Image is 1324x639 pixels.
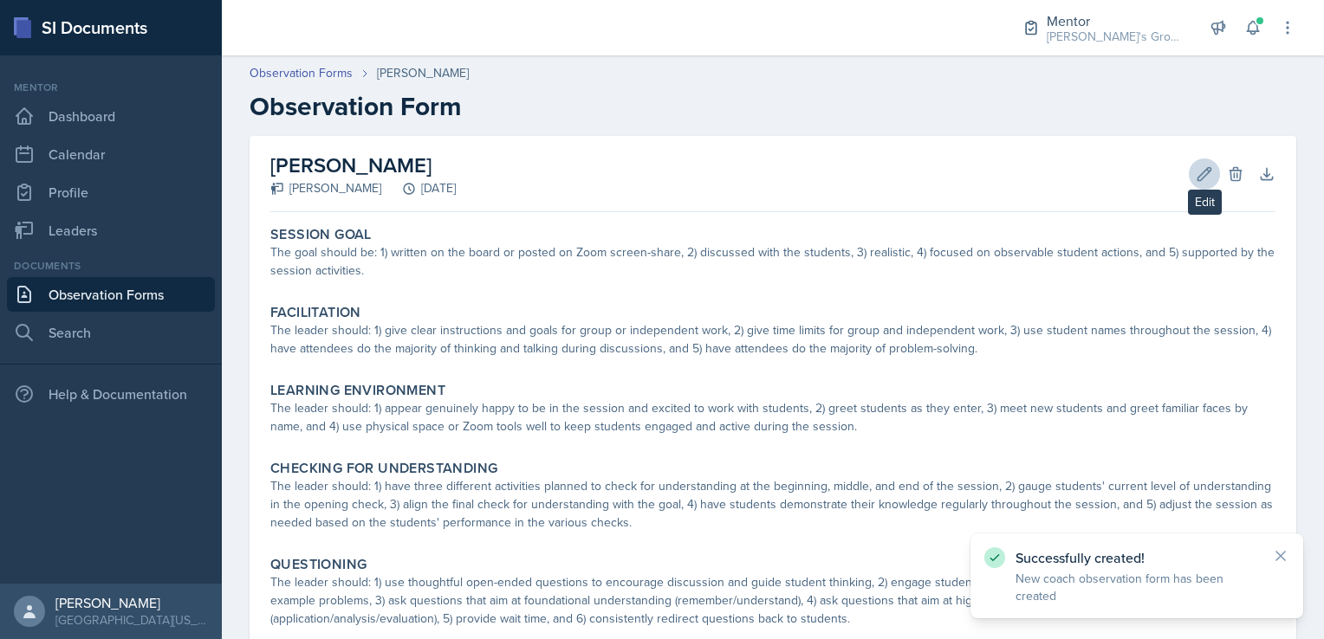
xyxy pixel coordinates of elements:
div: The goal should be: 1) written on the board or posted on Zoom screen-share, 2) discussed with the... [270,243,1275,280]
a: Calendar [7,137,215,171]
a: Observation Forms [250,64,353,82]
div: [PERSON_NAME] [55,594,208,611]
div: Mentor [7,80,215,95]
label: Facilitation [270,304,361,321]
div: [GEOGRAPHIC_DATA][US_STATE] in [GEOGRAPHIC_DATA] [55,611,208,629]
div: Mentor [1047,10,1185,31]
div: [PERSON_NAME] [377,64,469,82]
label: Checking for Understanding [270,460,497,477]
div: Documents [7,258,215,274]
a: Search [7,315,215,350]
div: Help & Documentation [7,377,215,411]
label: Session Goal [270,226,372,243]
a: Observation Forms [7,277,215,312]
div: [PERSON_NAME]'s Group / Fall 2025 [1047,28,1185,46]
div: The leader should: 1) use thoughtful open-ended questions to encourage discussion and guide stude... [270,573,1275,628]
p: New coach observation form has been created [1016,570,1258,604]
div: The leader should: 1) appear genuinely happy to be in the session and excited to work with studen... [270,399,1275,436]
a: Dashboard [7,99,215,133]
a: Profile [7,175,215,210]
h2: Observation Form [250,91,1296,122]
div: The leader should: 1) have three different activities planned to check for understanding at the b... [270,477,1275,532]
p: Successfully created! [1016,549,1258,566]
a: Leaders [7,213,215,248]
div: [PERSON_NAME] [270,179,381,197]
div: The leader should: 1) give clear instructions and goals for group or independent work, 2) give ti... [270,321,1275,358]
button: Edit [1189,158,1220,190]
h2: [PERSON_NAME] [270,150,456,181]
label: Questioning [270,556,367,573]
div: [DATE] [381,179,456,197]
label: Learning Environment [270,382,445,399]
